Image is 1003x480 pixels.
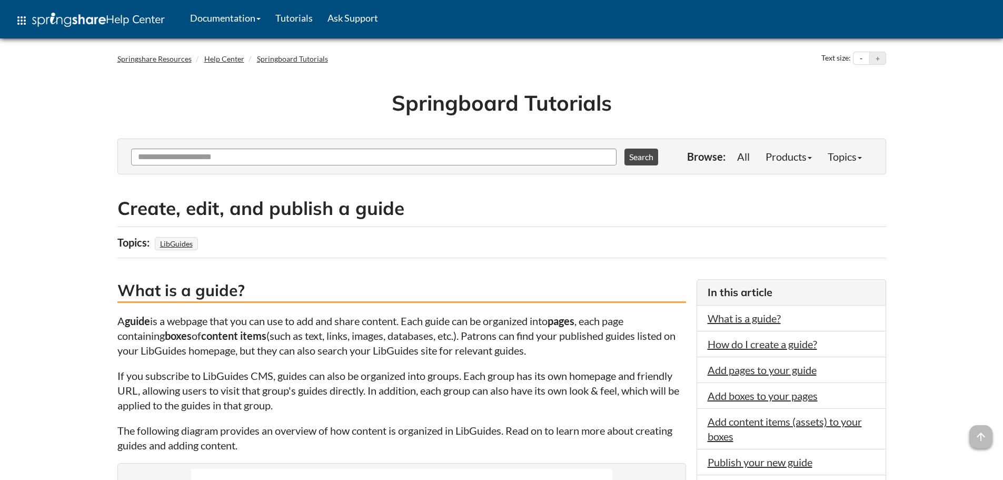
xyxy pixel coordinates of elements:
[708,389,818,402] a: Add boxes to your pages
[125,315,150,327] strong: guide
[819,52,853,65] div: Text size:
[117,368,686,413] p: If you subscribe to LibGuides CMS, guides can also be organized into groups. Each group has its o...
[165,329,192,342] strong: boxes
[8,5,172,36] a: apps Help Center
[257,54,328,63] a: Springboard Tutorials
[870,52,886,65] button: Increase text size
[15,14,28,27] span: apps
[320,5,385,31] a: Ask Support
[117,54,192,63] a: Springshare Resources
[548,315,574,327] strong: pages
[117,314,686,358] p: A is a webpage that you can use to add and share content. Each guide can be organized into , each...
[853,52,869,65] button: Decrease text size
[708,415,862,443] a: Add content items (assets) to your boxes
[624,149,658,165] button: Search
[117,232,152,252] div: Topics:
[268,5,320,31] a: Tutorials
[117,279,686,303] h3: What is a guide?
[708,285,875,300] h3: In this article
[158,236,194,251] a: LibGuides
[106,12,165,26] span: Help Center
[117,195,886,221] h2: Create, edit, and publish a guide
[201,329,266,342] strong: content items
[969,426,992,439] a: arrow_upward
[708,364,817,376] a: Add pages to your guide
[758,146,820,167] a: Products
[969,425,992,448] span: arrow_upward
[820,146,870,167] a: Topics
[729,146,758,167] a: All
[117,423,686,453] p: The following diagram provides an overview of how content is organized in LibGuides. Read on to l...
[708,338,817,350] a: How do I create a guide?
[32,13,106,27] img: Springshare
[708,456,812,468] a: Publish your new guide
[687,149,726,164] p: Browse:
[204,54,244,63] a: Help Center
[183,5,268,31] a: Documentation
[125,88,878,117] h1: Springboard Tutorials
[708,312,781,325] a: What is a guide?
